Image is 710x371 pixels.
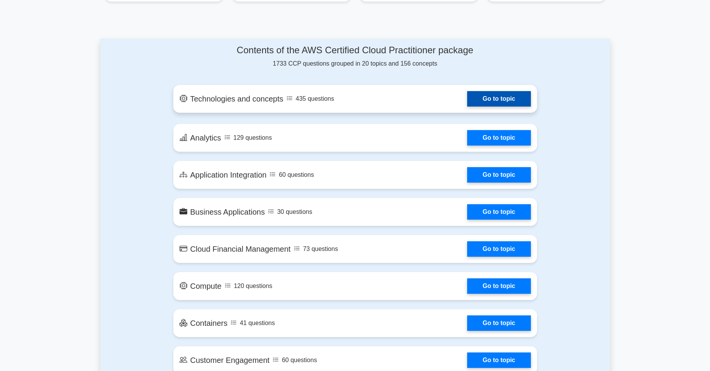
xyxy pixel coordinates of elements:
[467,278,530,294] a: Go to topic
[467,130,530,146] a: Go to topic
[173,45,537,68] div: 1733 CCP questions grouped in 20 topics and 156 concepts
[467,315,530,331] a: Go to topic
[467,352,530,368] a: Go to topic
[173,45,537,56] h4: Contents of the AWS Certified Cloud Practitioner package
[467,204,530,220] a: Go to topic
[467,91,530,107] a: Go to topic
[467,241,530,257] a: Go to topic
[467,167,530,183] a: Go to topic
